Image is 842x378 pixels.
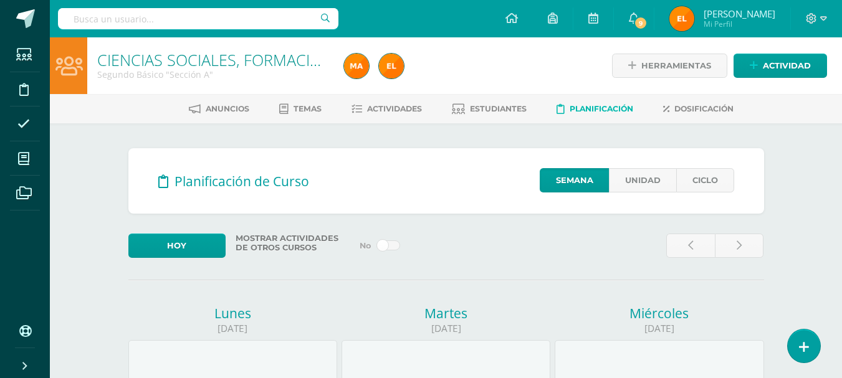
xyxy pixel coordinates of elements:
[352,99,422,119] a: Actividades
[570,104,633,113] span: Planificación
[540,168,609,192] a: Semana
[206,104,249,113] span: Anuncios
[128,322,338,335] div: [DATE]
[344,54,369,78] img: 5d98c8432932463505bd6846e15a9a15.png
[452,99,527,119] a: Estudiantes
[367,104,422,113] span: Actividades
[663,99,734,119] a: Dosificación
[634,16,648,30] span: 9
[609,168,676,192] a: Unidad
[175,172,309,190] span: Planificación de Curso
[189,99,249,119] a: Anuncios
[97,51,329,69] h1: CIENCIAS SOCIALES, FORMACIÓN CIUDADANA E INTERCULTURALIDAD
[704,19,775,29] span: Mi Perfil
[231,234,352,252] label: Mostrar actividades de otros cursos
[58,8,338,29] input: Busca un usuario...
[669,6,694,31] img: dbb8facc1bb3f0ff15734133107f95d4.png
[674,104,734,113] span: Dosificación
[128,234,226,258] a: Hoy
[612,54,727,78] a: Herramientas
[555,305,764,322] div: Miércoles
[342,305,551,322] div: Martes
[294,104,322,113] span: Temas
[641,54,711,77] span: Herramientas
[128,305,338,322] div: Lunes
[279,99,322,119] a: Temas
[97,49,593,70] a: CIENCIAS SOCIALES, FORMACIÓN CIUDADANA E INTERCULTURALIDAD
[342,322,551,335] div: [DATE]
[97,69,329,80] div: Segundo Básico 'Sección A'
[676,168,734,192] a: Ciclo
[555,322,764,335] div: [DATE]
[379,54,404,78] img: dbb8facc1bb3f0ff15734133107f95d4.png
[470,104,527,113] span: Estudiantes
[704,7,775,20] span: [PERSON_NAME]
[763,54,811,77] span: Actividad
[557,99,633,119] a: Planificación
[734,54,827,78] a: Actividad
